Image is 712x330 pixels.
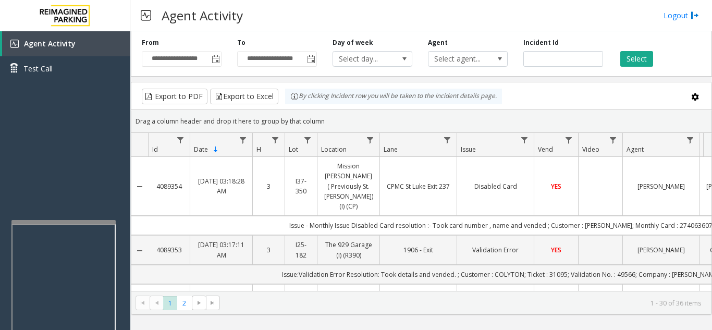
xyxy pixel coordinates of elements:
a: 3 [259,245,278,255]
a: Collapse Details [131,182,148,191]
span: Location [321,145,347,154]
span: Toggle popup [210,52,221,66]
span: Date [194,145,208,154]
a: 4089353 [154,245,183,255]
a: Video Filter Menu [606,133,620,147]
button: Select [620,51,653,67]
span: Select day... [333,52,396,66]
div: Drag a column header and drop it here to group by that column [131,112,711,130]
span: Go to the next page [195,299,203,307]
span: Page 1 [163,296,177,310]
a: [DATE] 03:18:28 AM [197,176,246,196]
a: Location Filter Menu [363,133,377,147]
a: YES [541,181,572,191]
a: Disabled Card [463,181,527,191]
label: From [142,38,159,47]
span: Go to the next page [192,296,206,310]
a: [PERSON_NAME] [629,245,693,255]
span: Agent [627,145,644,154]
a: [PERSON_NAME] [629,181,693,191]
span: Vend [538,145,553,154]
span: Test Call [23,63,53,74]
a: 3 [259,181,278,191]
span: Lane [384,145,398,154]
img: 'icon' [10,40,19,48]
a: Agent Activity [2,31,130,56]
button: Export to PDF [142,89,207,104]
a: 1906 - Exit [386,245,450,255]
a: Validation Error [463,245,527,255]
span: Sortable [212,145,220,154]
a: Issue Filter Menu [518,133,532,147]
span: Select agent... [428,52,492,66]
a: Logout [664,10,699,21]
a: [PERSON_NAME][GEOGRAPHIC_DATA] ([GEOGRAPHIC_DATA]) (I) (R390) [324,289,373,329]
a: Date Filter Menu [236,133,250,147]
a: I37-350 [291,176,311,196]
span: Lot [289,145,298,154]
a: Collapse Details [131,247,148,255]
span: Issue [461,145,476,154]
img: pageIcon [141,3,151,28]
img: logout [691,10,699,21]
h3: Agent Activity [156,3,248,28]
label: Incident Id [523,38,559,47]
span: Page 2 [177,296,191,310]
a: Lane Filter Menu [440,133,455,147]
a: Agent Filter Menu [683,133,697,147]
label: To [237,38,245,47]
span: Go to the last page [208,299,217,307]
a: [DATE] 03:17:11 AM [197,240,246,260]
a: Lot Filter Menu [301,133,315,147]
a: 4089354 [154,181,183,191]
button: Export to Excel [210,89,278,104]
a: The 929 Garage (I) (R390) [324,240,373,260]
span: YES [551,246,561,254]
a: YES [541,245,572,255]
span: Id [152,145,158,154]
a: CPMC St Luke Exit 237 [386,181,450,191]
kendo-pager-info: 1 - 30 of 36 items [226,299,701,308]
img: infoIcon.svg [290,92,299,101]
div: Data table [131,133,711,291]
span: Video [582,145,599,154]
label: Day of week [333,38,373,47]
a: Id Filter Menu [174,133,188,147]
span: YES [551,182,561,191]
span: H [256,145,261,154]
div: By clicking Incident row you will be taken to the incident details page. [285,89,502,104]
a: Vend Filter Menu [562,133,576,147]
label: Agent [428,38,448,47]
span: Agent Activity [24,39,76,48]
span: Go to the last page [206,296,220,310]
a: H Filter Menu [268,133,283,147]
a: I25-182 [291,240,311,260]
span: Toggle popup [305,52,316,66]
a: Mission [PERSON_NAME] ( Previously St. [PERSON_NAME]) (I) (CP) [324,161,373,211]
